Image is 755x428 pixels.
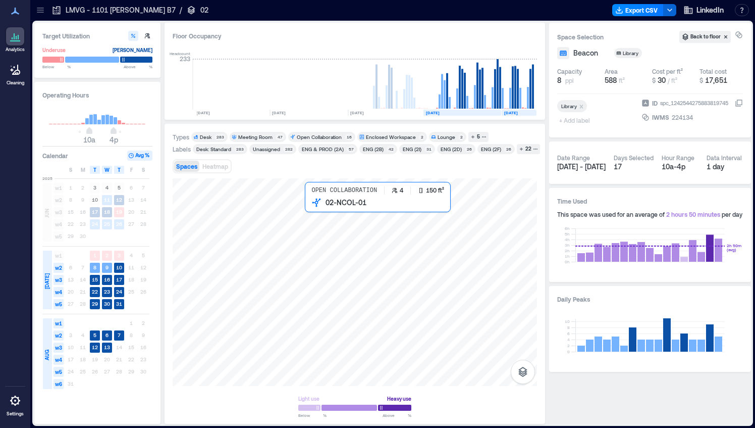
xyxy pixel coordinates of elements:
[83,135,95,144] span: 10a
[565,226,570,231] tspan: 6h
[363,146,384,153] div: ENG (2B)
[565,259,570,264] tspan: 0h
[42,45,66,55] div: Underuse
[7,411,24,417] p: Settings
[659,98,729,108] div: spc_1242544275883819745
[214,134,226,140] div: 283
[557,210,743,218] div: This space was used for an average of per day
[127,151,152,161] button: Avg %
[612,4,664,16] button: Export CSV
[666,211,720,218] span: 2 hours 50 minutes
[92,276,98,282] text: 15
[298,394,319,404] div: Light use
[504,110,518,115] text: [DATE]
[116,221,122,227] text: 26
[297,133,342,140] div: Open Collaboration
[3,24,28,56] a: Analytics
[565,231,570,236] tspan: 5h
[424,146,433,152] div: 31
[283,146,294,152] div: 282
[3,389,27,420] a: Settings
[53,263,64,273] span: w2
[53,318,64,328] span: w1
[6,46,25,53] p: Analytics
[302,146,344,153] div: ENG & PROD (2A)
[567,343,570,348] tspan: 2
[347,146,355,152] div: 57
[113,45,152,55] div: [PERSON_NAME]
[53,379,64,389] span: w6
[110,135,118,144] span: 4p
[118,184,121,191] text: 5
[605,67,618,75] div: Area
[619,77,625,84] span: ft²
[662,162,698,172] div: 10a - 4p
[272,110,286,115] text: [DATE]
[557,67,582,75] div: Capacity
[707,154,742,162] div: Data Interval
[524,145,533,154] div: 22
[42,175,52,181] span: 2025
[234,146,245,152] div: 283
[387,394,411,404] div: Heavy use
[53,275,64,285] span: w3
[557,75,561,85] span: 8
[104,209,110,215] text: 18
[614,48,654,58] button: Library
[557,294,743,304] h3: Daily Peaks
[565,319,570,324] tspan: 10
[105,184,109,191] text: 4
[605,76,617,84] span: 588
[672,112,743,122] button: 224134
[481,146,501,153] div: ENG (2F)
[53,343,64,353] span: w3
[366,133,416,140] div: Enclosed Workspace
[116,289,122,295] text: 24
[104,344,110,350] text: 13
[176,163,197,170] span: Spaces
[53,355,64,365] span: w4
[350,110,364,115] text: [DATE]
[652,112,669,122] span: IWMS
[93,332,96,338] text: 5
[105,332,109,338] text: 6
[426,110,440,115] text: [DATE]
[699,77,703,84] span: $
[668,77,677,84] span: / ft²
[53,367,64,377] span: w5
[565,248,570,253] tspan: 2h
[679,31,731,43] button: Back to floor
[124,64,152,70] span: Above %
[92,344,98,350] text: 12
[567,337,570,342] tspan: 4
[130,166,133,174] span: F
[671,112,694,122] div: 224134
[517,144,540,154] button: 22
[142,166,145,174] span: S
[662,154,694,162] div: Hour Range
[557,162,606,171] span: [DATE] - [DATE]
[104,301,110,307] text: 30
[174,161,199,172] button: Spaces
[92,301,98,307] text: 29
[441,146,462,153] div: ENG (2D)
[403,146,421,153] div: ENG (2I)
[577,103,587,110] div: Remove Library
[118,166,121,174] span: T
[652,67,683,75] div: Cost per ft²
[43,350,51,360] span: AUG
[623,50,640,57] div: Library
[7,80,24,86] p: Cleaning
[53,330,64,341] span: w2
[196,110,210,115] text: [DATE]
[116,301,122,307] text: 31
[93,184,96,191] text: 3
[504,146,513,152] div: 26
[475,132,481,141] div: 5
[383,412,411,418] span: Above %
[173,145,191,153] div: Labels
[438,133,455,140] div: Lounge
[565,237,570,242] tspan: 4h
[567,349,570,354] tspan: 0
[557,154,590,162] div: Date Range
